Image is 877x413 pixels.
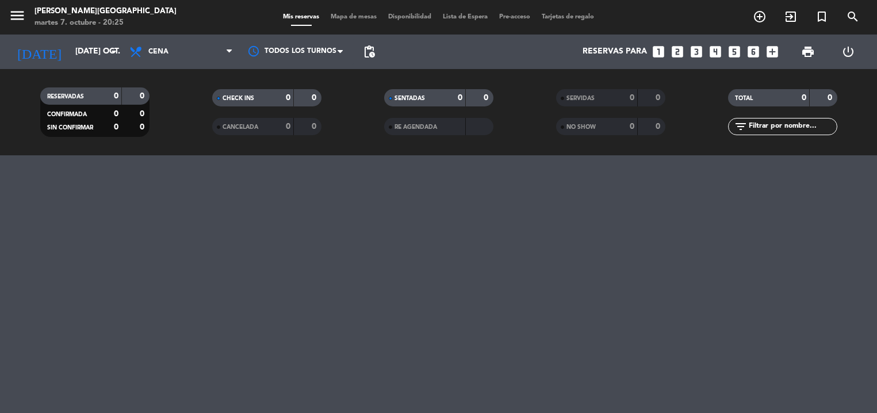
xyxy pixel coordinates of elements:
[583,47,647,56] span: Reservas para
[437,14,493,20] span: Lista de Espera
[286,123,290,131] strong: 0
[484,94,491,102] strong: 0
[746,44,761,59] i: looks_6
[140,110,147,118] strong: 0
[846,10,860,24] i: search
[312,123,319,131] strong: 0
[841,45,855,59] i: power_settings_new
[9,39,70,64] i: [DATE]
[727,44,742,59] i: looks_5
[107,45,121,59] i: arrow_drop_down
[802,94,806,102] strong: 0
[312,94,319,102] strong: 0
[9,7,26,24] i: menu
[395,95,425,101] span: SENTADAS
[651,44,666,59] i: looks_one
[223,95,254,101] span: CHECK INS
[828,94,834,102] strong: 0
[140,92,147,100] strong: 0
[286,94,290,102] strong: 0
[148,48,168,56] span: Cena
[35,6,177,17] div: [PERSON_NAME][GEOGRAPHIC_DATA]
[35,17,177,29] div: martes 7. octubre - 20:25
[114,110,118,118] strong: 0
[566,95,595,101] span: SERVIDAS
[708,44,723,59] i: looks_4
[656,94,662,102] strong: 0
[536,14,600,20] span: Tarjetas de regalo
[765,44,780,59] i: add_box
[47,125,93,131] span: SIN CONFIRMAR
[493,14,536,20] span: Pre-acceso
[828,35,868,69] div: LOG OUT
[670,44,685,59] i: looks_two
[566,124,596,130] span: NO SHOW
[114,123,118,131] strong: 0
[140,123,147,131] strong: 0
[753,10,767,24] i: add_circle_outline
[223,124,258,130] span: CANCELADA
[114,92,118,100] strong: 0
[47,94,84,100] span: RESERVADAS
[382,14,437,20] span: Disponibilidad
[395,124,437,130] span: RE AGENDADA
[362,45,376,59] span: pending_actions
[47,112,87,117] span: CONFIRMADA
[325,14,382,20] span: Mapa de mesas
[784,10,798,24] i: exit_to_app
[630,94,634,102] strong: 0
[815,10,829,24] i: turned_in_not
[458,94,462,102] strong: 0
[748,120,837,133] input: Filtrar por nombre...
[801,45,815,59] span: print
[656,123,662,131] strong: 0
[277,14,325,20] span: Mis reservas
[630,123,634,131] strong: 0
[734,120,748,133] i: filter_list
[9,7,26,28] button: menu
[735,95,753,101] span: TOTAL
[689,44,704,59] i: looks_3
